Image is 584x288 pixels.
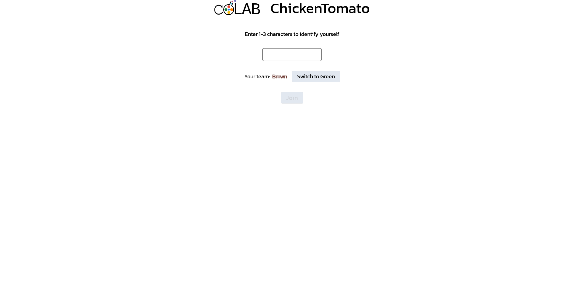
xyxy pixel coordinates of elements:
[242,0,252,20] div: A
[292,71,340,82] button: Switch to Green
[251,0,261,20] div: B
[281,92,303,104] button: Join
[244,72,270,81] div: Your team:
[245,30,339,38] div: Enter 1-3 characters to identify yourself
[272,72,287,81] div: Brown
[270,1,370,15] div: ChickenTomato
[233,0,243,20] div: L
